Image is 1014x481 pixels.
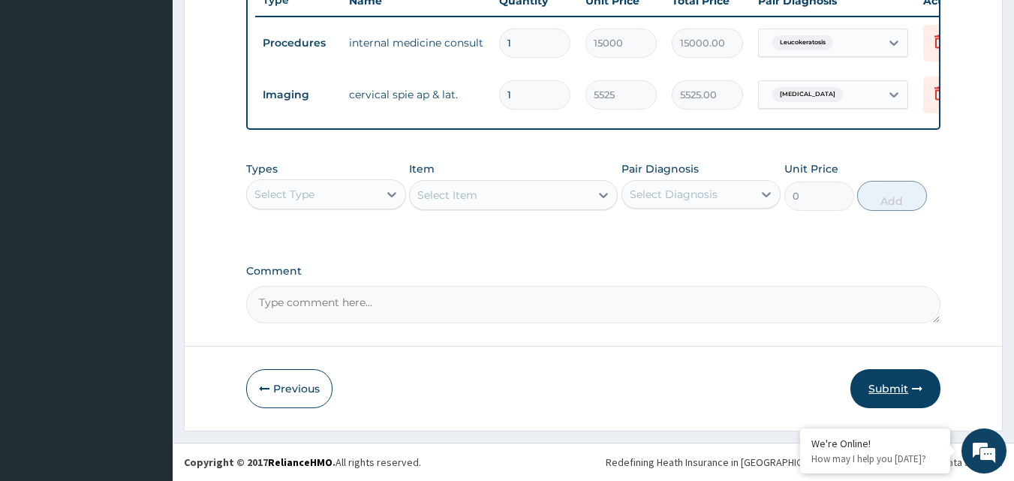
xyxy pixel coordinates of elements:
[268,455,332,469] a: RelianceHMO
[246,8,282,44] div: Minimize live chat window
[342,28,492,58] td: internal medicine consult
[8,321,286,374] textarea: Type your message and hit 'Enter'
[772,35,833,50] span: Leucokeratosis
[857,181,927,211] button: Add
[173,443,1014,481] footer: All rights reserved.
[184,455,335,469] strong: Copyright © 2017 .
[28,75,61,113] img: d_794563401_company_1708531726252_794563401
[255,29,342,57] td: Procedures
[409,161,435,176] label: Item
[246,369,332,408] button: Previous
[78,84,252,104] div: Chat with us now
[254,187,314,202] div: Select Type
[606,455,1003,470] div: Redefining Heath Insurance in [GEOGRAPHIC_DATA] using Telemedicine and Data Science!
[811,452,939,465] p: How may I help you today?
[772,87,843,102] span: [MEDICAL_DATA]
[87,145,207,296] span: We're online!
[811,437,939,450] div: We're Online!
[850,369,940,408] button: Submit
[621,161,699,176] label: Pair Diagnosis
[246,265,941,278] label: Comment
[246,163,278,176] label: Types
[630,187,718,202] div: Select Diagnosis
[255,81,342,109] td: Imaging
[784,161,838,176] label: Unit Price
[342,80,492,110] td: cervical spie ap & lat.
